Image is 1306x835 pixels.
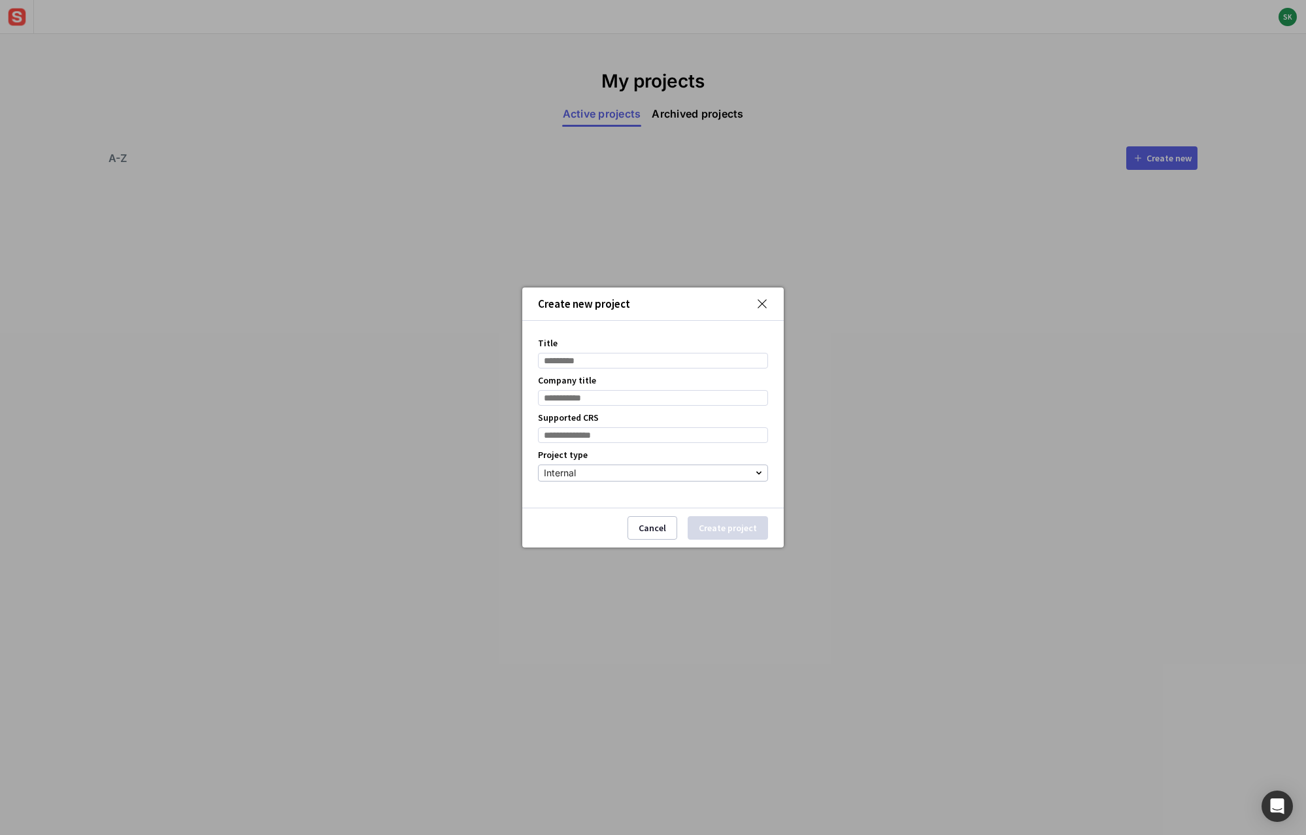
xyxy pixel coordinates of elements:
[538,448,588,462] label: Project type
[544,467,576,478] span: Internal
[538,374,596,387] label: Company title
[538,299,630,310] div: Create new project
[628,516,677,540] button: Cancel
[538,336,558,350] label: Title
[538,411,599,425] label: Supported CRS
[1262,791,1293,822] div: Open Intercom Messenger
